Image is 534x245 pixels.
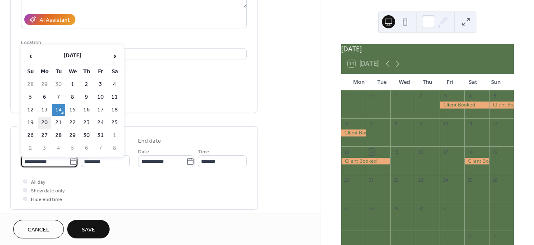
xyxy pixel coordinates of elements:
[94,104,107,116] td: 17
[38,66,51,78] th: Mo
[442,121,448,127] div: 10
[138,137,161,146] div: End date
[492,233,498,239] div: 9
[24,104,37,116] td: 12
[52,142,65,154] td: 4
[341,129,366,136] div: Client Booked
[393,93,399,99] div: 1
[108,129,121,141] td: 1
[24,91,37,103] td: 5
[467,149,473,155] div: 18
[52,104,65,116] td: 14
[417,177,424,183] div: 23
[467,121,473,127] div: 11
[440,102,489,109] div: Client Booked
[417,149,424,155] div: 16
[82,226,95,234] span: Save
[393,177,399,183] div: 22
[489,102,514,109] div: Client Booked
[67,220,110,238] button: Save
[393,121,399,127] div: 8
[492,149,498,155] div: 19
[66,91,79,103] td: 8
[13,220,64,238] button: Cancel
[461,74,484,90] div: Sat
[442,149,448,155] div: 17
[52,91,65,103] td: 7
[38,142,51,154] td: 3
[108,48,121,64] span: ›
[31,178,45,187] span: All day
[38,129,51,141] td: 27
[417,205,424,211] div: 30
[80,91,93,103] td: 9
[31,187,65,195] span: Show date only
[66,117,79,129] td: 22
[24,14,75,25] button: AI Assistant
[467,205,473,211] div: 1
[108,79,121,90] td: 4
[368,177,375,183] div: 21
[344,121,350,127] div: 6
[94,142,107,154] td: 7
[38,47,107,65] th: [DATE]
[94,117,107,129] td: 24
[38,104,51,116] td: 13
[442,177,448,183] div: 24
[24,142,37,154] td: 2
[344,93,350,99] div: 29
[52,79,65,90] td: 30
[467,177,473,183] div: 25
[467,233,473,239] div: 8
[38,117,51,129] td: 20
[94,91,107,103] td: 10
[24,129,37,141] td: 26
[442,233,448,239] div: 7
[108,91,121,103] td: 11
[341,158,391,165] div: Client Booked
[108,117,121,129] td: 25
[492,205,498,211] div: 2
[368,93,375,99] div: 30
[24,117,37,129] td: 19
[198,148,209,156] span: Time
[368,233,375,239] div: 4
[94,79,107,90] td: 3
[80,129,93,141] td: 30
[38,91,51,103] td: 6
[80,104,93,116] td: 16
[24,66,37,78] th: Su
[467,93,473,99] div: 4
[28,226,49,234] span: Cancel
[108,66,121,78] th: Sa
[108,142,121,154] td: 8
[485,74,507,90] div: Sun
[24,79,37,90] td: 28
[416,74,439,90] div: Thu
[439,74,461,90] div: Fri
[94,66,107,78] th: Fr
[80,79,93,90] td: 2
[24,48,37,64] span: ‹
[80,66,93,78] th: Th
[417,93,424,99] div: 2
[31,195,62,204] span: Hide end time
[492,177,498,183] div: 26
[370,74,393,90] div: Tue
[80,117,93,129] td: 23
[66,66,79,78] th: We
[344,233,350,239] div: 3
[138,148,149,156] span: Date
[417,233,424,239] div: 6
[393,233,399,239] div: 5
[94,129,107,141] td: 31
[393,205,399,211] div: 29
[21,38,245,47] div: Location
[442,93,448,99] div: 3
[417,121,424,127] div: 9
[344,205,350,211] div: 27
[341,44,514,54] div: [DATE]
[40,16,70,25] div: AI Assistant
[344,149,350,155] div: 13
